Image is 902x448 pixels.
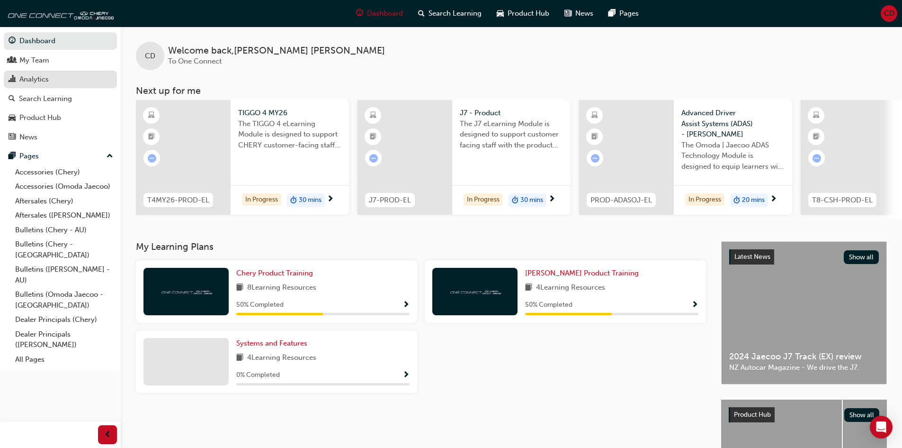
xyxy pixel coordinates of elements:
span: Advanced Driver Assist Systems (ADAS) - [PERSON_NAME] [681,108,785,140]
span: booktick-icon [370,131,376,143]
span: booktick-icon [813,131,820,143]
span: booktick-icon [148,131,155,143]
span: learningRecordVerb_ATTEMPT-icon [591,154,599,163]
span: search-icon [9,95,15,103]
a: [PERSON_NAME] Product Training [525,268,643,279]
a: Search Learning [4,90,117,108]
a: Bulletins (Chery - AU) [11,223,117,238]
div: News [19,132,37,143]
span: next-icon [548,195,555,204]
span: duration-icon [512,194,518,207]
span: people-icon [9,56,16,65]
span: Dashboard [367,8,403,19]
a: Bulletins (Chery - [GEOGRAPHIC_DATA]) [11,237,117,262]
a: Product HubShow all [729,407,879,422]
a: Accessories (Omoda Jaecoo) [11,179,117,194]
button: Show Progress [402,369,410,381]
span: booktick-icon [591,131,598,143]
span: car-icon [9,114,16,122]
a: Dealer Principals (Chery) [11,312,117,327]
img: oneconnect [449,287,501,296]
div: In Progress [464,193,503,206]
a: Latest NewsShow all [729,249,879,265]
span: Pages [619,8,639,19]
span: up-icon [107,150,113,163]
img: oneconnect [5,4,114,23]
h3: My Learning Plans [136,241,706,252]
a: My Team [4,52,117,69]
span: 50 % Completed [525,300,572,311]
span: book-icon [525,282,532,294]
a: pages-iconPages [601,4,646,23]
span: 0 % Completed [236,370,280,381]
a: PROD-ADASOJ-ELAdvanced Driver Assist Systems (ADAS) - [PERSON_NAME]The Omoda | Jaecoo ADAS Techno... [579,100,792,215]
div: In Progress [242,193,281,206]
span: 50 % Completed [236,300,284,311]
h3: Next up for me [121,85,902,96]
span: To One Connect [168,57,222,65]
span: Chery Product Training [236,269,313,277]
span: guage-icon [356,8,363,19]
span: news-icon [9,133,16,142]
span: news-icon [564,8,572,19]
span: Show Progress [402,371,410,380]
span: learningRecordVerb_ATTEMPT-icon [148,154,156,163]
a: News [4,128,117,146]
div: Search Learning [19,93,72,104]
span: The Omoda | Jaecoo ADAS Technology Module is designed to equip learners with essential knowledge ... [681,140,785,172]
span: learningRecordVerb_ATTEMPT-icon [813,154,821,163]
span: prev-icon [104,429,111,441]
span: search-icon [418,8,425,19]
span: book-icon [236,352,243,364]
span: The TIGGO 4 eLearning Module is designed to support CHERY customer-facing staff with the product ... [238,119,341,151]
img: oneconnect [160,287,212,296]
span: 30 mins [520,195,543,206]
button: Show all [844,250,879,264]
span: Welcome back , [PERSON_NAME] [PERSON_NAME] [168,46,385,56]
span: chart-icon [9,75,16,84]
span: J7-PROD-EL [369,195,411,206]
div: My Team [19,55,49,66]
span: News [575,8,593,19]
span: TIGGO 4 MY26 [238,108,341,119]
span: 2024 Jaecoo J7 Track (EX) review [729,351,879,362]
span: learningResourceType_ELEARNING-icon [370,110,376,122]
a: J7-PROD-ELJ7 - ProductThe J7 eLearning Module is designed to support customer facing staff with t... [357,100,571,215]
a: Aftersales (Chery) [11,194,117,209]
a: Accessories (Chery) [11,165,117,180]
span: Show Progress [402,301,410,310]
span: 4 Learning Resources [247,352,316,364]
a: Chery Product Training [236,268,317,279]
span: Show Progress [691,301,698,310]
span: Systems and Features [236,339,307,347]
span: next-icon [327,195,334,204]
span: NZ Autocar Magazine - We drive the J7. [729,362,879,373]
a: car-iconProduct Hub [489,4,557,23]
span: guage-icon [9,37,16,46]
button: DashboardMy TeamAnalyticsSearch LearningProduct HubNews [4,30,117,147]
button: Show Progress [402,299,410,311]
span: [PERSON_NAME] Product Training [525,269,639,277]
span: car-icon [497,8,504,19]
span: T8-CSH-PROD-EL [812,195,873,206]
span: 20 mins [742,195,765,206]
span: J7 - Product [460,108,563,119]
a: Product Hub [4,109,117,127]
a: Dealer Principals ([PERSON_NAME]) [11,327,117,352]
a: Latest NewsShow all2024 Jaecoo J7 Track (EX) reviewNZ Autocar Magazine - We drive the J7. [721,241,887,384]
a: Bulletins (Omoda Jaecoo - [GEOGRAPHIC_DATA]) [11,287,117,312]
button: Pages [4,147,117,165]
span: T4MY26-PROD-EL [147,195,209,206]
a: Systems and Features [236,338,311,349]
span: Search Learning [429,8,482,19]
button: CD [881,5,897,22]
a: All Pages [11,352,117,367]
span: duration-icon [290,194,297,207]
span: Product Hub [508,8,549,19]
span: learningRecordVerb_ATTEMPT-icon [369,154,378,163]
span: Product Hub [734,411,771,419]
span: CD [145,51,155,62]
div: Pages [19,151,39,162]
